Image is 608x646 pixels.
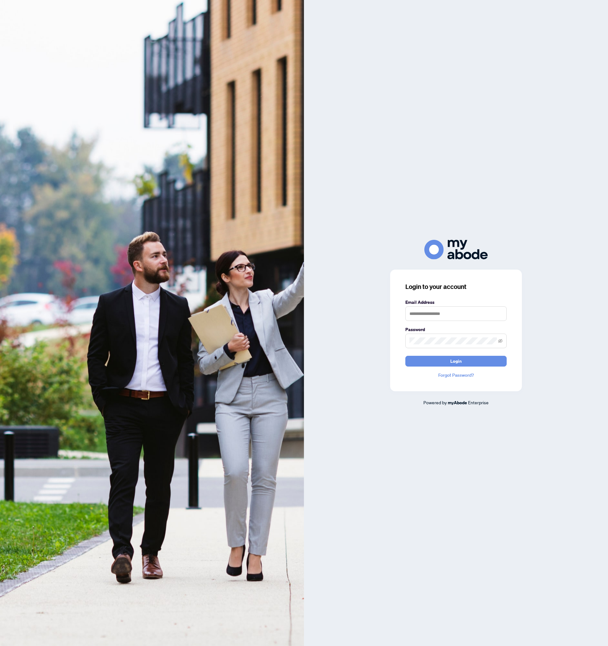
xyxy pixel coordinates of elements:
button: Login [405,356,507,367]
h3: Login to your account [405,282,507,291]
label: Password [405,326,507,333]
span: Powered by [423,400,447,405]
a: Forgot Password? [405,372,507,379]
span: eye-invisible [498,339,503,343]
label: Email Address [405,299,507,306]
img: ma-logo [424,240,488,259]
span: Login [450,356,462,366]
span: Enterprise [468,400,489,405]
a: myAbode [448,399,467,406]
